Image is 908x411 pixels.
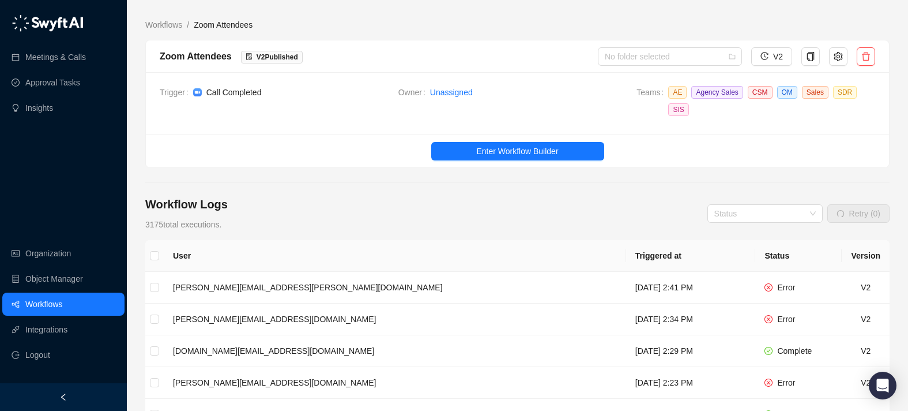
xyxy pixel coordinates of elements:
[751,47,792,66] button: V2
[668,86,687,99] span: AE
[869,372,896,399] div: Open Intercom Messenger
[194,20,253,29] span: Zoom Attendees
[206,88,262,97] span: Call Completed
[25,267,83,290] a: Object Manager
[25,293,62,316] a: Workflows
[257,53,298,61] span: V 2 Published
[668,103,688,116] span: SIS
[430,86,473,99] a: Unassigned
[25,96,53,119] a: Insights
[626,335,756,367] td: [DATE] 2:29 PM
[842,240,890,272] th: Version
[773,50,783,63] span: V2
[861,52,871,61] span: delete
[842,367,890,399] td: V2
[764,347,773,355] span: check-circle
[12,14,84,32] img: logo-05li4sbe.png
[146,142,889,160] a: Enter Workflow Builder
[187,18,189,31] li: /
[25,318,67,341] a: Integrations
[193,88,202,97] img: zoom-DkfWWZB2.png
[164,304,626,335] td: [PERSON_NAME][EMAIL_ADDRESS][DOMAIN_NAME]
[626,367,756,399] td: [DATE] 2:23 PM
[764,283,773,292] span: close-circle
[59,393,67,401] span: left
[691,86,743,99] span: Agency Sales
[160,49,232,63] div: Zoom Attendees
[842,335,890,367] td: V2
[748,86,773,99] span: CSM
[626,304,756,335] td: [DATE] 2:34 PM
[777,315,795,324] span: Error
[777,378,795,387] span: Error
[476,145,558,158] span: Enter Workflow Builder
[25,71,80,94] a: Approval Tasks
[164,367,626,399] td: [PERSON_NAME][EMAIL_ADDRESS][DOMAIN_NAME]
[145,220,221,229] span: 3175 total executions.
[25,46,86,69] a: Meetings & Calls
[145,196,228,212] h4: Workflow Logs
[806,52,815,61] span: copy
[143,18,184,31] a: Workflows
[760,52,768,60] span: history
[777,86,797,99] span: OM
[777,283,795,292] span: Error
[12,351,20,359] span: logout
[246,53,253,60] span: file-done
[431,142,604,160] button: Enter Workflow Builder
[827,204,890,223] button: Retry (0)
[636,86,668,121] span: Teams
[160,86,193,99] span: Trigger
[833,86,857,99] span: SDR
[626,272,756,304] td: [DATE] 2:41 PM
[626,240,756,272] th: Triggered at
[398,86,430,99] span: Owner
[842,272,890,304] td: V2
[164,240,626,272] th: User
[834,52,843,61] span: setting
[802,86,828,99] span: Sales
[777,346,812,356] span: Complete
[755,240,842,272] th: Status
[164,335,626,367] td: [DOMAIN_NAME][EMAIL_ADDRESS][DOMAIN_NAME]
[842,304,890,335] td: V2
[729,53,736,60] span: folder
[25,242,71,265] a: Organization
[764,379,773,387] span: close-circle
[764,315,773,323] span: close-circle
[164,272,626,304] td: [PERSON_NAME][EMAIL_ADDRESS][PERSON_NAME][DOMAIN_NAME]
[25,343,50,367] span: Logout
